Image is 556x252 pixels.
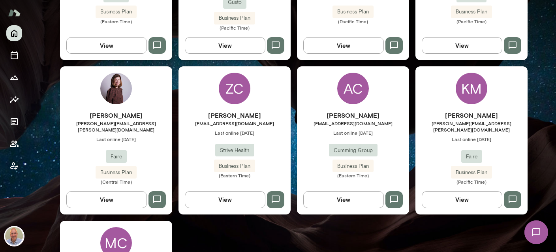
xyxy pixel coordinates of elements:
[297,172,409,179] span: (Eastern Time)
[6,114,22,130] button: Documents
[178,120,291,126] span: [EMAIL_ADDRESS][DOMAIN_NAME]
[415,111,528,120] h6: [PERSON_NAME]
[5,227,24,246] img: Marc Friedman
[415,18,528,24] span: (Pacific Time)
[60,111,172,120] h6: [PERSON_NAME]
[178,172,291,179] span: (Eastern Time)
[461,153,482,161] span: Faire
[332,162,374,170] span: Business Plan
[329,147,378,154] span: Cumming Group
[214,14,255,22] span: Business Plan
[337,73,369,104] div: AC
[6,25,22,41] button: Home
[6,158,22,174] button: Client app
[415,136,528,142] span: Last online [DATE]
[303,191,384,208] button: View
[106,153,127,161] span: Faire
[6,92,22,107] button: Insights
[96,169,137,177] span: Business Plan
[415,179,528,185] span: (Pacific Time)
[60,18,172,24] span: (Eastern Time)
[178,130,291,136] span: Last online [DATE]
[214,162,255,170] span: Business Plan
[303,37,384,54] button: View
[185,37,265,54] button: View
[297,111,409,120] h6: [PERSON_NAME]
[178,24,291,31] span: (Pacific Time)
[422,37,502,54] button: View
[415,120,528,133] span: [PERSON_NAME][EMAIL_ADDRESS][PERSON_NAME][DOMAIN_NAME]
[451,8,492,16] span: Business Plan
[60,136,172,142] span: Last online [DATE]
[96,8,137,16] span: Business Plan
[422,191,502,208] button: View
[451,169,492,177] span: Business Plan
[297,120,409,126] span: [EMAIL_ADDRESS][DOMAIN_NAME]
[332,8,374,16] span: Business Plan
[8,5,21,20] img: Mento
[456,73,487,104] div: KM
[215,147,254,154] span: Strive Health
[219,73,250,104] div: ZC
[297,130,409,136] span: Last online [DATE]
[60,179,172,185] span: (Central Time)
[100,73,132,104] img: Kristina Popova-Boasso
[6,47,22,63] button: Sessions
[297,18,409,24] span: (Pacific Time)
[6,70,22,85] button: Growth Plan
[66,191,147,208] button: View
[178,111,291,120] h6: [PERSON_NAME]
[60,120,172,133] span: [PERSON_NAME][EMAIL_ADDRESS][PERSON_NAME][DOMAIN_NAME]
[66,37,147,54] button: View
[185,191,265,208] button: View
[6,136,22,152] button: Members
